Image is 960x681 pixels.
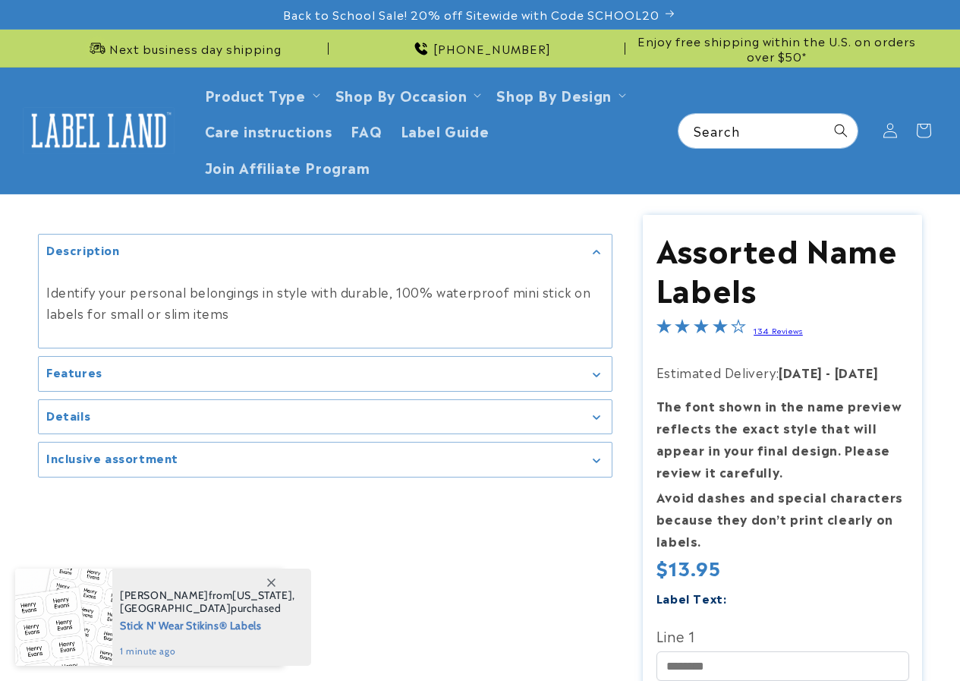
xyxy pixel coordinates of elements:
summary: Shop By Occasion [326,77,488,112]
span: Next business day shipping [109,41,282,56]
h2: Description [46,242,120,257]
a: Care instructions [196,112,342,148]
span: [PHONE_NUMBER] [433,41,551,56]
label: Line 1 [656,623,909,648]
strong: [DATE] [779,363,823,381]
img: Label Land [23,107,175,154]
h2: Inclusive assortment [46,450,178,465]
span: Care instructions [205,121,332,139]
a: Label Guide [392,112,499,148]
div: Announcement [631,30,922,67]
a: Shop By Design [496,84,611,105]
a: 134 Reviews [754,325,803,336]
media-gallery: Gallery Viewer [38,234,612,478]
summary: Features [39,357,612,391]
span: [US_STATE] [232,588,292,602]
span: from , purchased [120,589,295,615]
div: Announcement [38,30,329,67]
strong: - [826,363,831,381]
span: Enjoy free shipping within the U.S. on orders over $50* [631,33,922,63]
a: Join Affiliate Program [196,149,379,184]
button: Search [824,114,858,147]
a: Product Type [205,84,306,105]
summary: Shop By Design [487,77,631,112]
summary: Inclusive assortment [39,443,612,477]
summary: Details [39,400,612,434]
h2: Details [46,408,90,423]
p: Identify your personal belongings in style with durable, 100% waterproof mini stick on labels for... [46,281,604,325]
strong: The font shown in the name preview reflects the exact style that will appear in your final design... [656,396,902,480]
span: [PERSON_NAME] [120,588,209,602]
span: [GEOGRAPHIC_DATA] [120,601,231,615]
span: 4.2-star overall rating [656,320,746,339]
summary: Product Type [196,77,326,112]
p: Estimated Delivery: [656,361,909,383]
span: FAQ [351,121,382,139]
span: Join Affiliate Program [205,158,370,175]
a: Label Land [17,101,181,159]
span: Back to School Sale! 20% off Sitewide with Code SCHOOL20 [283,7,659,22]
h2: Features [46,364,102,380]
span: $13.95 [656,556,721,579]
strong: Avoid dashes and special characters because they don’t print clearly on labels. [656,487,903,550]
label: Label Text: [656,589,727,607]
h1: Assorted Name Labels [656,229,909,307]
div: Announcement [335,30,625,67]
span: Shop By Occasion [335,86,467,103]
summary: Description [39,235,612,269]
a: FAQ [342,112,392,148]
span: Label Guide [401,121,489,139]
strong: [DATE] [835,363,879,381]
